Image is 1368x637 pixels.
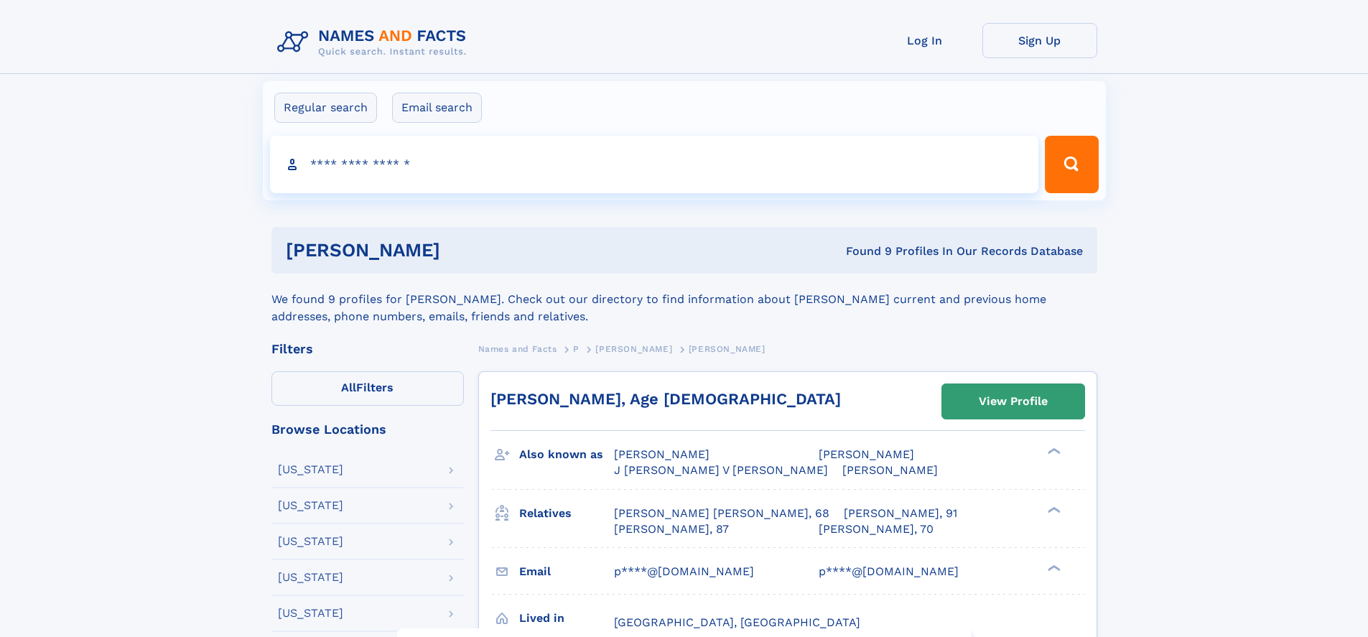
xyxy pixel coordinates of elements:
[1044,447,1061,456] div: ❯
[1044,563,1061,572] div: ❯
[478,340,557,358] a: Names and Facts
[278,608,343,619] div: [US_STATE]
[573,344,580,354] span: P
[614,447,709,461] span: [PERSON_NAME]
[1044,505,1061,514] div: ❯
[842,463,938,477] span: [PERSON_NAME]
[286,241,643,259] h1: [PERSON_NAME]
[614,521,729,537] a: [PERSON_NAME], 87
[271,423,464,436] div: Browse Locations
[270,136,1039,193] input: search input
[341,381,356,394] span: All
[614,506,829,521] a: [PERSON_NAME] [PERSON_NAME], 68
[519,559,614,584] h3: Email
[271,23,478,62] img: Logo Names and Facts
[271,371,464,406] label: Filters
[274,93,377,123] label: Regular search
[614,463,828,477] span: J [PERSON_NAME] V [PERSON_NAME]
[573,340,580,358] a: P
[614,615,860,629] span: [GEOGRAPHIC_DATA], [GEOGRAPHIC_DATA]
[519,606,614,631] h3: Lived in
[819,447,914,461] span: [PERSON_NAME]
[819,521,934,537] a: [PERSON_NAME], 70
[490,390,841,408] a: [PERSON_NAME], Age [DEMOGRAPHIC_DATA]
[595,340,672,358] a: [PERSON_NAME]
[271,343,464,355] div: Filters
[595,344,672,354] span: [PERSON_NAME]
[1045,136,1098,193] button: Search Button
[519,442,614,467] h3: Also known as
[278,536,343,547] div: [US_STATE]
[271,274,1097,325] div: We found 9 profiles for [PERSON_NAME]. Check out our directory to find information about [PERSON_...
[519,501,614,526] h3: Relatives
[979,385,1048,418] div: View Profile
[942,384,1084,419] a: View Profile
[689,344,766,354] span: [PERSON_NAME]
[278,500,343,511] div: [US_STATE]
[643,243,1083,259] div: Found 9 Profiles In Our Records Database
[844,506,957,521] a: [PERSON_NAME], 91
[982,23,1097,58] a: Sign Up
[392,93,482,123] label: Email search
[278,572,343,583] div: [US_STATE]
[278,464,343,475] div: [US_STATE]
[867,23,982,58] a: Log In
